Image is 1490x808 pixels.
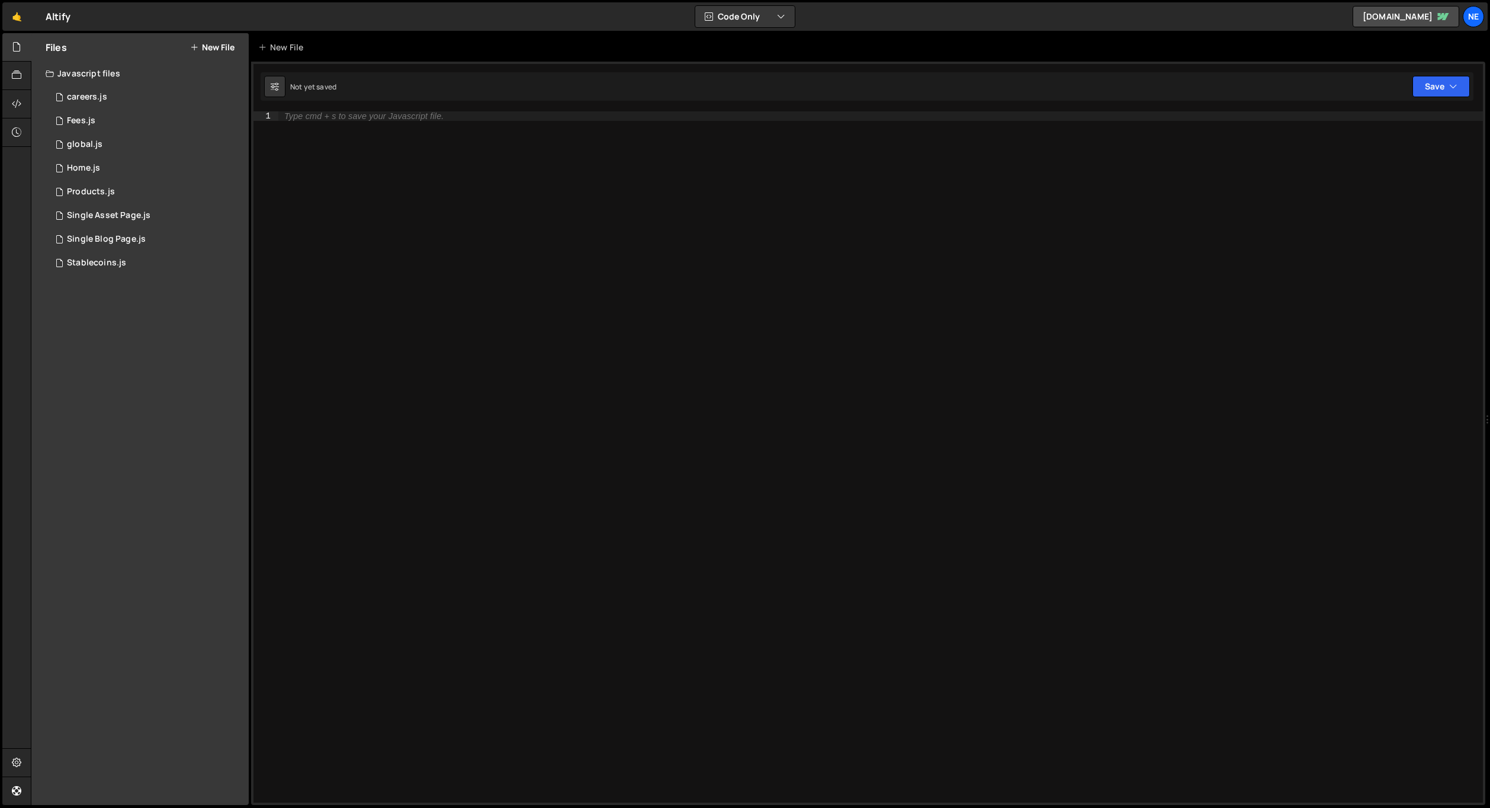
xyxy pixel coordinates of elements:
div: 1 [253,111,278,121]
div: careers.js [67,92,107,102]
div: global.js [67,139,102,150]
div: Stablecoins.js [67,258,126,268]
div: 4221/7598.js [46,180,249,204]
div: 4221/7940.js [46,227,249,251]
div: Products.js [67,187,115,197]
div: 4221/19541.js [46,204,249,227]
div: Single Blog Page.js [67,234,146,245]
div: Altify [46,9,70,24]
a: Ne [1463,6,1484,27]
div: Single Asset Page.js [67,210,150,221]
div: 4221/42001.js [46,251,249,275]
div: Javascript files [31,62,249,85]
div: Fees.js [67,116,95,126]
button: New File [190,43,235,52]
button: Code Only [695,6,795,27]
div: 4221/35140.js [46,85,249,109]
div: 4221/12517.js [46,156,249,180]
h2: Files [46,41,67,54]
div: 4221/20447.js [46,109,249,133]
div: Not yet saved [290,82,336,92]
a: 🤙 [2,2,31,31]
a: [DOMAIN_NAME] [1353,6,1459,27]
div: 4221/35692.js [46,133,249,156]
div: Type cmd + s to save your Javascript file. [284,112,444,120]
div: New File [258,41,308,53]
div: Home.js [67,163,100,174]
button: Save [1412,76,1470,97]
